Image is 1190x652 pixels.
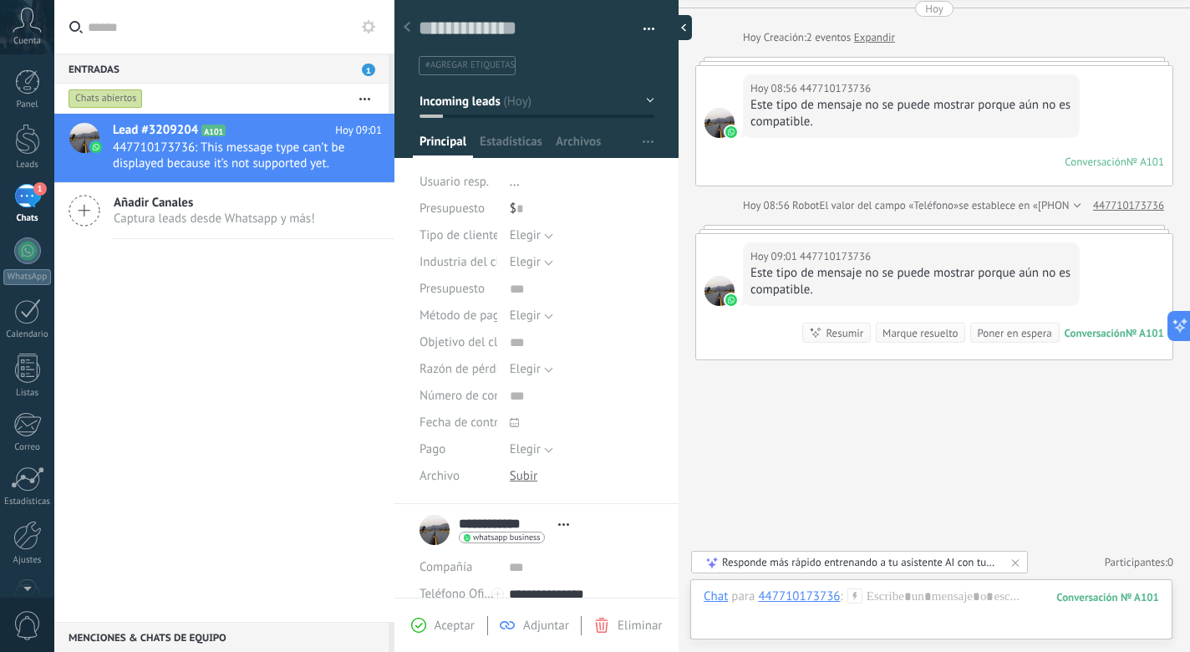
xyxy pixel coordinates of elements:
[420,409,497,436] div: Fecha de contrato
[854,29,895,46] a: Expandir
[1126,155,1164,169] div: № A101
[758,588,840,604] div: 447710173736
[420,581,496,608] button: Teléfono Oficina
[510,308,541,323] span: Elegir
[420,382,497,409] div: Número de contrato
[420,229,500,242] span: Tipo de cliente
[750,80,800,97] div: Hoy 08:56
[3,497,52,507] div: Estadísticas
[750,265,1072,298] div: Este tipo de mensaje no se puede mostrar porque aún no es compatible.
[510,254,541,270] span: Elegir
[3,388,52,399] div: Listas
[725,126,737,138] img: waba.svg
[480,134,542,158] span: Estadísticas
[113,140,350,171] span: 447710173736: This message type can’t be displayed because it’s not supported yet.
[1126,326,1164,340] div: № A101
[13,36,41,47] span: Cuenta
[722,555,999,569] div: Responde más rápido entrenando a tu asistente AI con tus fuentes de datos
[806,29,851,46] span: 2 eventos
[425,59,515,71] span: #agregar etiquetas
[420,249,497,276] div: Industria del cliente
[420,470,460,482] span: Archivo
[33,182,47,196] span: 1
[420,356,497,383] div: Razón de pérdida
[743,29,895,46] div: Creación:
[420,169,497,196] div: Usuario resp.
[510,249,553,276] button: Elegir
[114,195,315,211] span: Añadir Canales
[420,554,496,581] div: Compañía
[743,29,764,46] div: Hoy
[347,84,383,114] button: Más
[743,197,792,214] div: Hoy 08:56
[800,248,871,265] span: 447710173736
[826,325,863,341] div: Resumir
[3,329,52,340] div: Calendario
[362,64,375,76] span: 1
[750,97,1072,130] div: Este tipo de mensaje no se puede mostrar porque aún no es compatible.
[959,197,1130,214] span: se establece en «[PHONE_NUMBER]»
[420,586,506,602] span: Teléfono Oficina
[704,108,735,138] span: 447710173736
[792,198,819,212] span: Robot
[510,436,553,463] button: Elegir
[473,533,540,542] span: whatsapp business
[3,213,52,224] div: Chats
[1167,555,1173,569] span: 0
[420,363,512,375] span: Razón de pérdida
[523,618,569,634] span: Adjuntar
[1105,555,1173,569] a: Participantes:0
[1065,326,1126,340] div: Conversación
[420,256,526,268] span: Industria del cliente
[3,555,52,566] div: Ajustes
[420,174,489,190] span: Usuario resp.
[420,329,497,355] div: Objetivo del cliente
[54,53,389,84] div: Entradas
[420,390,526,402] span: Número de contrato
[113,122,198,139] span: Lead #3209204
[201,125,226,136] span: A101
[510,361,541,377] span: Elegir
[420,436,497,463] div: Pago
[820,197,959,214] span: El valor del campo «Teléfono»
[510,441,541,457] span: Elegir
[3,160,52,171] div: Leads
[420,462,497,489] div: Archivo
[510,227,541,243] span: Elegir
[725,294,737,306] img: waba.svg
[54,622,389,652] div: Menciones & Chats de equipo
[420,336,525,349] span: Objetivo del cliente
[882,325,958,341] div: Marque resuelto
[925,1,943,17] div: Hoy
[420,134,466,158] span: Principal
[435,618,475,634] span: Aceptar
[420,222,497,249] div: Tipo de cliente
[750,248,800,265] div: Hoy 09:01
[90,141,102,153] img: waba.svg
[1065,155,1126,169] div: Conversación
[420,443,445,456] span: Pago
[420,283,485,295] span: Presupuesto
[618,618,662,634] span: Eliminar
[510,196,654,222] div: $
[3,442,52,453] div: Correo
[977,325,1051,341] div: Poner en espera
[510,356,553,383] button: Elegir
[1093,197,1164,214] a: 447710173736
[54,114,394,182] a: Lead #3209204 A101 Hoy 09:01 447710173736: This message type can’t be displayed because it’s not ...
[667,15,692,40] div: Ocultar
[420,416,516,429] span: Fecha de contrato
[556,134,601,158] span: Archivos
[1056,590,1159,604] div: 101
[420,303,497,329] div: Método de pago
[420,196,497,222] div: Presupuesto
[420,309,506,322] span: Método de pago
[3,269,51,285] div: WhatsApp
[704,276,735,306] span: 447710173736
[510,222,553,249] button: Elegir
[420,275,497,302] div: Presupuesto
[841,588,843,605] span: :
[800,80,871,97] span: 447710173736
[69,89,143,109] div: Chats abiertos
[420,201,485,216] span: Presupuesto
